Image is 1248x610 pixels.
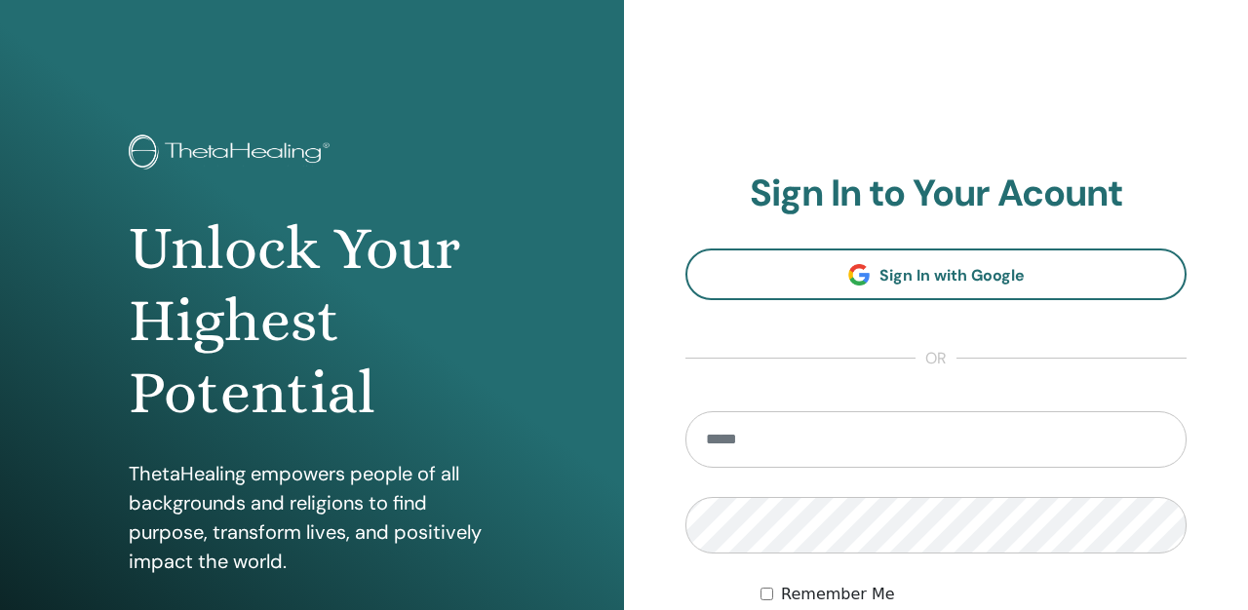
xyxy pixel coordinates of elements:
[781,583,895,606] label: Remember Me
[685,172,1187,216] h2: Sign In to Your Acount
[129,459,496,576] p: ThetaHealing empowers people of all backgrounds and religions to find purpose, transform lives, a...
[129,212,496,430] h1: Unlock Your Highest Potential
[916,347,956,370] span: or
[879,265,1025,286] span: Sign In with Google
[760,583,1187,606] div: Keep me authenticated indefinitely or until I manually logout
[685,248,1187,300] a: Sign In with Google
